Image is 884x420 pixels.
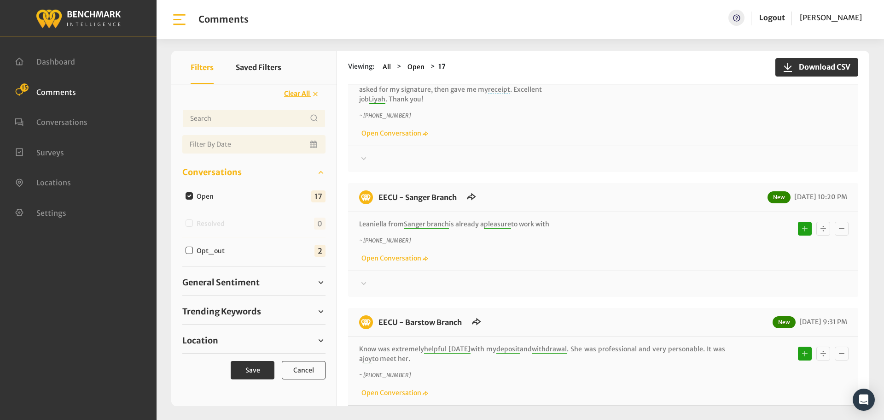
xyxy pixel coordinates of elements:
[193,219,232,229] label: Resolved
[759,10,785,26] a: Logout
[36,148,64,157] span: Surveys
[198,14,249,25] h1: Comments
[380,62,394,72] button: All
[15,207,66,217] a: Settings
[359,372,411,379] i: ~ [PHONE_NUMBER]
[15,56,75,65] a: Dashboard
[311,190,326,202] span: 17
[348,62,374,72] span: Viewing:
[20,83,29,92] span: 15
[768,191,791,203] span: New
[373,315,467,329] h6: EECU - Barstow Branch
[186,192,193,200] input: Open
[308,135,320,154] button: Open Calendar
[792,193,847,201] span: [DATE] 10:20 PM
[171,12,187,28] img: bar
[36,118,87,127] span: Conversations
[36,87,76,96] span: Comments
[532,345,567,354] span: withdrawal
[800,13,862,22] span: [PERSON_NAME]
[36,57,75,66] span: Dashboard
[186,247,193,254] input: Opt_out
[15,177,71,186] a: Locations
[359,344,725,364] p: Know was extremely with my and . She was professional and very personable. It was a to meet her.
[282,361,326,379] button: Cancel
[278,86,326,102] button: Clear All
[359,237,411,244] i: ~ [PHONE_NUMBER]
[405,62,427,72] button: Open
[359,315,373,329] img: benchmark
[775,58,858,77] button: Download CSV
[284,89,310,98] span: Clear All
[182,166,242,178] span: Conversations
[359,219,725,229] p: Leaniella from is already a to work with
[438,62,446,71] strong: 17
[853,389,875,411] div: Open Intercom Messenger
[488,85,510,94] span: receipt
[359,129,428,137] a: Open Conversation
[796,219,851,238] div: Basic example
[182,305,326,319] a: Trending Keywords
[182,276,326,290] a: General Sentiment
[15,147,64,156] a: Surveys
[369,95,385,104] span: Liyah
[378,193,457,202] a: EECU - Sanger Branch
[359,254,428,262] a: Open Conversation
[796,344,851,363] div: Basic example
[424,345,471,354] span: helpful [DATE]
[363,355,372,363] span: joy
[359,112,411,119] i: ~ [PHONE_NUMBER]
[182,135,326,154] input: Date range input field
[404,220,449,229] span: Sanger branch
[797,318,847,326] span: [DATE] 9:31 PM
[359,190,373,204] img: benchmark
[236,51,281,84] button: Saved Filters
[359,389,428,397] a: Open Conversation
[800,10,862,26] a: [PERSON_NAME]
[759,13,785,22] a: Logout
[484,220,511,229] span: pleasure
[314,218,326,230] span: 0
[773,316,796,328] span: New
[182,166,326,179] a: Conversations
[373,190,462,204] h6: EECU - Sanger Branch
[182,305,261,318] span: Trending Keywords
[15,87,76,96] a: Comments 15
[193,192,221,201] label: Open
[793,61,850,72] span: Download CSV
[496,345,520,354] span: deposit
[191,51,214,84] button: Filters
[36,208,66,217] span: Settings
[15,117,87,126] a: Conversations
[231,361,274,379] button: Save
[182,109,326,128] input: Username
[182,334,326,348] a: Location
[182,334,218,347] span: Location
[182,276,260,289] span: General Sentiment
[36,178,71,187] span: Locations
[314,245,326,257] span: 2
[378,318,462,327] a: EECU - Barstow Branch
[35,7,121,30] img: benchmark
[193,246,232,256] label: Opt_out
